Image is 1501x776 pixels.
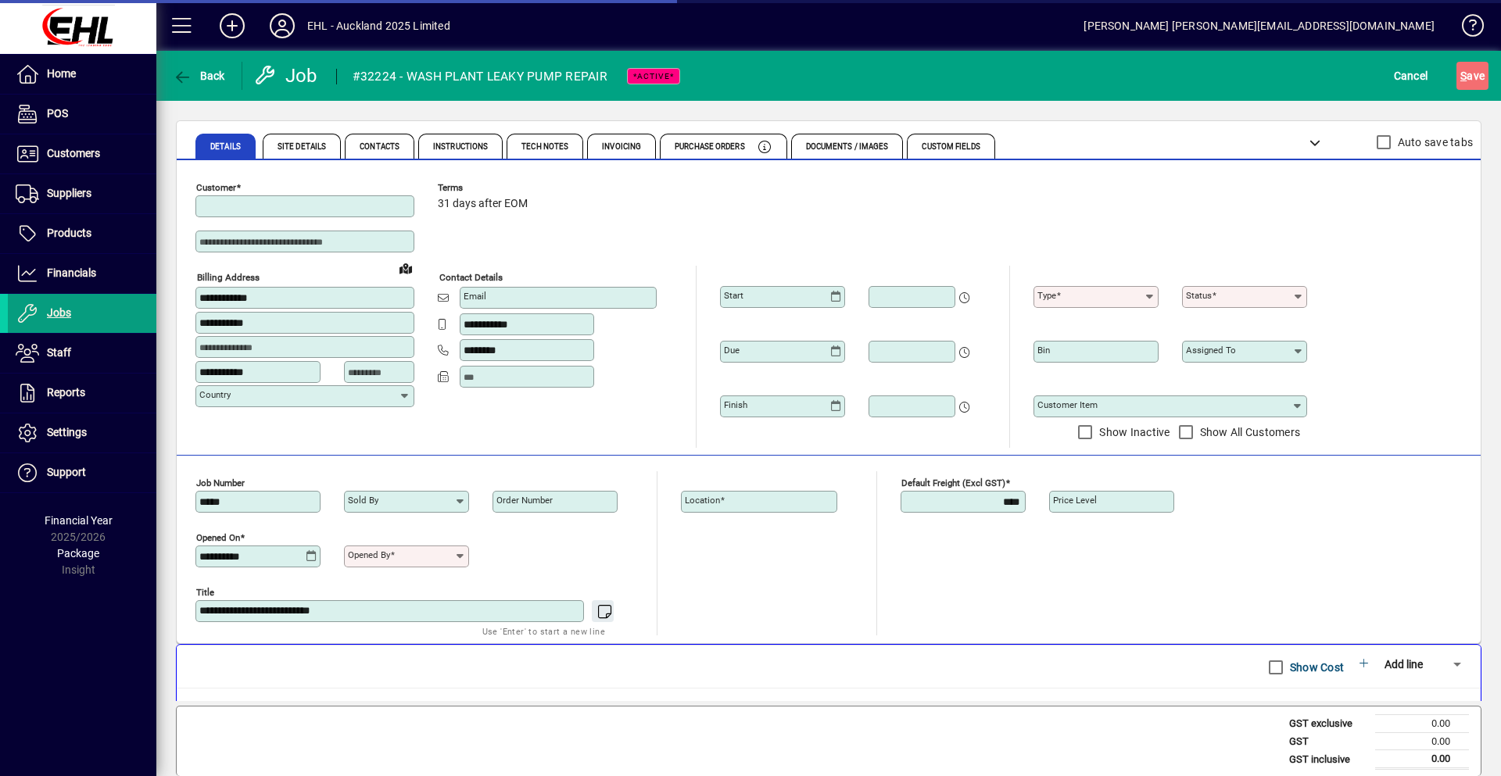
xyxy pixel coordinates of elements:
[257,12,307,40] button: Profile
[47,466,86,478] span: Support
[1395,134,1474,150] label: Auto save tabs
[1375,715,1469,733] td: 0.00
[177,688,1481,736] div: No job lines found
[47,147,100,159] span: Customers
[1084,13,1435,38] div: [PERSON_NAME] [PERSON_NAME][EMAIL_ADDRESS][DOMAIN_NAME]
[1281,732,1375,750] td: GST
[348,549,390,560] mat-label: Opened by
[1450,3,1481,54] a: Knowledge Base
[8,134,156,173] a: Customers
[438,183,532,193] span: Terms
[8,95,156,134] a: POS
[1186,290,1212,301] mat-label: Status
[602,143,641,151] span: Invoicing
[675,143,745,151] span: Purchase Orders
[156,62,242,90] app-page-header-button: Back
[1053,495,1097,506] mat-label: Price Level
[196,532,240,543] mat-label: Opened On
[254,63,321,88] div: Job
[685,495,720,506] mat-label: Location
[438,198,528,210] span: 31 days after EOM
[278,143,326,151] span: Site Details
[57,547,99,560] span: Package
[1394,63,1428,88] span: Cancel
[724,399,747,410] mat-label: Finish
[1287,660,1344,675] label: Show Cost
[169,62,229,90] button: Back
[1460,70,1467,82] span: S
[724,290,743,301] mat-label: Start
[8,174,156,213] a: Suppliers
[196,477,245,488] mat-label: Job number
[173,70,225,82] span: Back
[1375,750,1469,769] td: 0.00
[901,477,1005,488] mat-label: Default Freight (excl GST)
[8,214,156,253] a: Products
[360,143,399,151] span: Contacts
[1037,290,1056,301] mat-label: Type
[45,514,113,527] span: Financial Year
[196,587,214,598] mat-label: Title
[393,256,418,281] a: View on map
[47,306,71,319] span: Jobs
[47,227,91,239] span: Products
[1096,424,1170,440] label: Show Inactive
[433,143,488,151] span: Instructions
[8,334,156,373] a: Staff
[724,345,740,356] mat-label: Due
[47,386,85,399] span: Reports
[199,389,231,400] mat-label: Country
[348,495,378,506] mat-label: Sold by
[496,495,553,506] mat-label: Order number
[1186,345,1236,356] mat-label: Assigned to
[47,266,96,279] span: Financials
[307,13,450,38] div: EHL - Auckland 2025 Limited
[1281,750,1375,769] td: GST inclusive
[1456,62,1488,90] button: Save
[922,143,980,151] span: Custom Fields
[1037,345,1050,356] mat-label: Bin
[210,143,241,151] span: Details
[1197,424,1301,440] label: Show All Customers
[1390,62,1432,90] button: Cancel
[521,143,568,151] span: Tech Notes
[47,346,71,359] span: Staff
[1375,732,1469,750] td: 0.00
[1281,715,1375,733] td: GST exclusive
[8,55,156,94] a: Home
[47,107,68,120] span: POS
[47,426,87,438] span: Settings
[353,64,607,89] div: #32224 - WASH PLANT LEAKY PUMP REPAIR
[1037,399,1098,410] mat-label: Customer Item
[8,374,156,413] a: Reports
[8,453,156,492] a: Support
[1385,658,1423,671] span: Add line
[196,182,236,193] mat-label: Customer
[207,12,257,40] button: Add
[1460,63,1485,88] span: ave
[482,622,605,640] mat-hint: Use 'Enter' to start a new line
[47,187,91,199] span: Suppliers
[8,413,156,452] a: Settings
[8,254,156,293] a: Financials
[464,291,486,302] mat-label: Email
[47,67,76,80] span: Home
[806,143,889,151] span: Documents / Images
